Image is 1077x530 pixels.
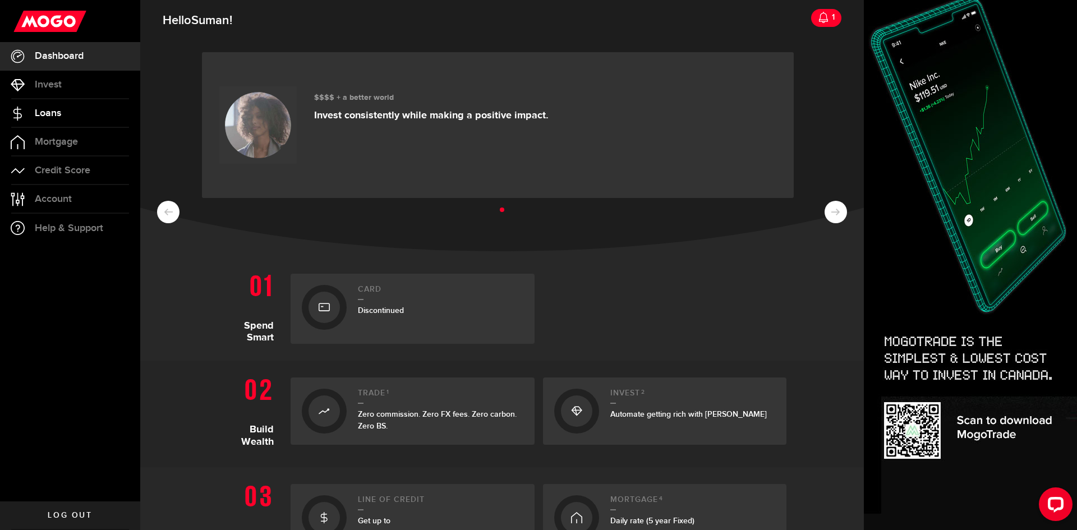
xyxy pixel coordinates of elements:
[35,80,62,90] span: Invest
[610,409,767,419] span: Automate getting rich with [PERSON_NAME]
[48,511,92,519] span: Log out
[358,495,523,510] h2: Line of credit
[829,6,835,29] div: 1
[610,389,776,404] h2: Invest
[291,377,535,445] a: Trade1Zero commission. Zero FX fees. Zero carbon. Zero BS.
[386,389,389,395] sup: 1
[218,268,282,344] h1: Spend Smart
[35,165,90,176] span: Credit Score
[191,13,229,28] span: Suman
[163,9,232,33] span: Hello !
[218,372,282,450] h1: Build Wealth
[543,377,787,445] a: Invest2Automate getting rich with [PERSON_NAME]
[35,51,84,61] span: Dashboard
[811,9,841,27] a: 1
[610,516,694,526] span: Daily rate (5 year Fixed)
[358,389,523,404] h2: Trade
[314,109,549,122] p: Invest consistently while making a positive impact.
[314,93,549,103] h3: $$$$ + a better world
[291,274,535,344] a: CardDiscontinued
[35,223,103,233] span: Help & Support
[659,495,663,502] sup: 4
[358,306,404,315] span: Discontinued
[35,137,78,147] span: Mortgage
[35,108,61,118] span: Loans
[358,409,517,431] span: Zero commission. Zero FX fees. Zero carbon. Zero BS.
[1030,483,1077,530] iframe: LiveChat chat widget
[641,389,645,395] sup: 2
[202,52,794,198] a: $$$$ + a better world Invest consistently while making a positive impact.
[358,285,523,300] h2: Card
[35,194,72,204] span: Account
[610,495,776,510] h2: Mortgage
